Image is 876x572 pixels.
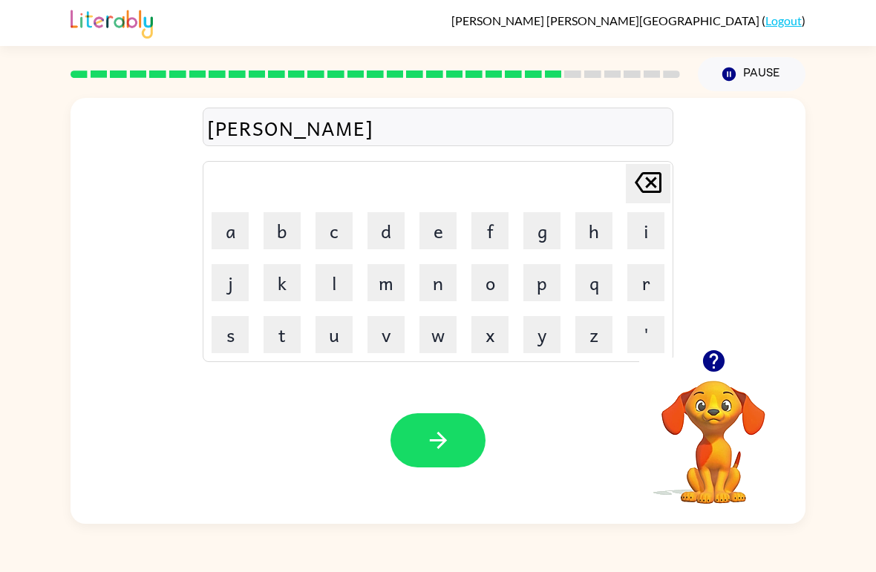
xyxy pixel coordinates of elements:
button: x [471,316,509,353]
div: [PERSON_NAME] [207,112,669,143]
button: g [523,212,560,249]
button: t [264,316,301,353]
button: d [367,212,405,249]
button: f [471,212,509,249]
button: p [523,264,560,301]
button: h [575,212,612,249]
button: v [367,316,405,353]
button: i [627,212,664,249]
button: n [419,264,457,301]
button: s [212,316,249,353]
button: w [419,316,457,353]
button: ' [627,316,664,353]
button: z [575,316,612,353]
button: b [264,212,301,249]
button: Pause [698,57,805,91]
button: e [419,212,457,249]
div: ( ) [451,13,805,27]
button: c [316,212,353,249]
button: j [212,264,249,301]
button: y [523,316,560,353]
button: l [316,264,353,301]
button: m [367,264,405,301]
button: u [316,316,353,353]
img: Literably [71,6,153,39]
button: a [212,212,249,249]
span: [PERSON_NAME] [PERSON_NAME][GEOGRAPHIC_DATA] [451,13,762,27]
button: q [575,264,612,301]
a: Logout [765,13,802,27]
button: r [627,264,664,301]
button: o [471,264,509,301]
button: k [264,264,301,301]
video: Your browser must support playing .mp4 files to use Literably. Please try using another browser. [639,358,788,506]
